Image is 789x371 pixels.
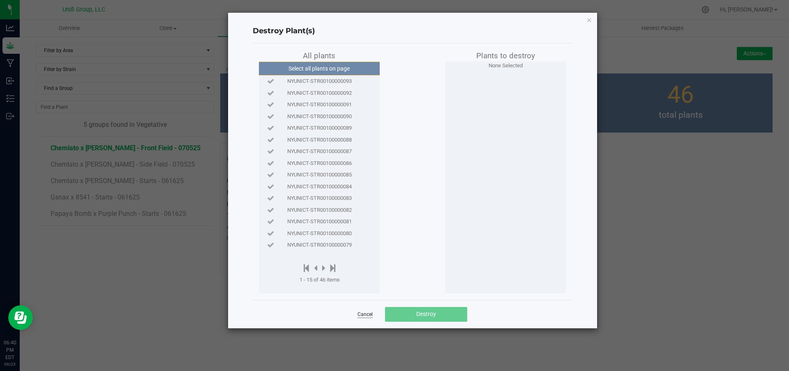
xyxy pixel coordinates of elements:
[416,311,436,317] span: Destroy
[267,194,274,202] span: Select plant to destroy
[267,124,274,132] span: Select plant to destroy
[267,101,274,109] span: Select plant to destroy
[253,26,572,37] h4: Destroy Plant(s)
[304,266,309,273] span: Move to first page
[267,112,274,121] span: Select plant to destroy
[330,266,336,273] span: Move to last page
[267,77,274,85] span: Select plant to destroy
[287,241,352,249] span: NYUNICT-STR00100000079
[287,112,352,121] span: NYUNICT-STR00100000090
[287,147,352,156] span: NYUNICT-STR00100000087
[445,50,566,62] div: Plants to destroy
[314,266,317,273] span: Previous
[267,171,274,179] span: Select plant to destroy
[385,307,467,322] button: Destroy
[287,171,352,179] span: NYUNICT-STR00100000085
[267,89,274,97] span: Select plant to destroy
[267,147,274,156] span: Select plant to destroy
[267,229,274,238] span: Select plant to destroy
[267,136,274,144] span: Select plant to destroy
[300,277,340,283] span: 1 - 15 of 46 items
[287,206,352,214] span: NYUNICT-STR00100000082
[287,194,352,202] span: NYUNICT-STR00100000083
[287,218,352,226] span: NYUNICT-STR00100000081
[489,62,523,69] span: None Selected
[287,229,352,238] span: NYUNICT-STR00100000080
[358,311,373,318] a: Cancel
[322,266,325,273] span: Next
[287,89,352,97] span: NYUNICT-STR00100000092
[259,50,380,62] div: All plants
[8,305,33,330] iframe: Resource center
[267,159,274,167] span: Select plant to destroy
[267,183,274,191] span: Select plant to destroy
[287,159,352,167] span: NYUNICT-STR00100000086
[267,206,274,214] span: Select plant to destroy
[287,183,352,191] span: NYUNICT-STR00100000084
[287,77,352,85] span: NYUNICT-STR00100000093
[287,101,352,109] span: NYUNICT-STR00100000091
[287,136,352,144] span: NYUNICT-STR00100000088
[267,218,274,226] span: Select plant to destroy
[256,62,382,76] button: Select all plants on page
[267,241,274,249] span: Select plant to destroy
[287,124,352,132] span: NYUNICT-STR00100000089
